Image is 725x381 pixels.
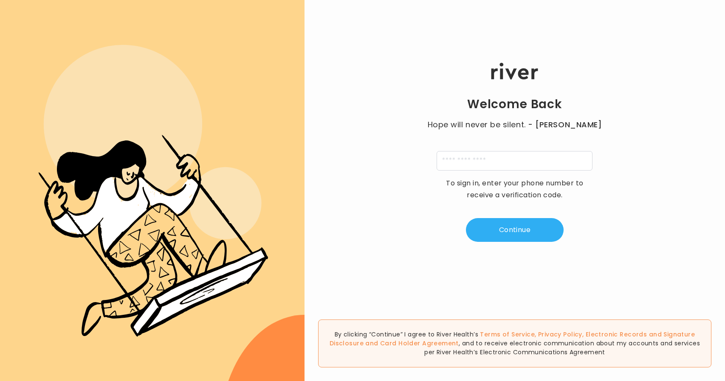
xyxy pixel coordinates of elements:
[419,119,610,131] p: Hope will never be silent.
[466,218,564,242] button: Continue
[330,330,695,347] span: , , and
[318,319,711,367] div: By clicking “Continue” I agree to River Health’s
[424,339,700,356] span: , and to receive electronic communication about my accounts and services per River Health’s Elect...
[538,330,582,339] a: Privacy Policy
[467,97,562,112] h1: Welcome Back
[480,330,535,339] a: Terms of Service
[528,119,602,131] span: - [PERSON_NAME]
[330,330,695,347] a: Electronic Records and Signature Disclosure
[380,339,459,347] a: Card Holder Agreement
[440,177,589,201] p: To sign in, enter your phone number to receive a verification code.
